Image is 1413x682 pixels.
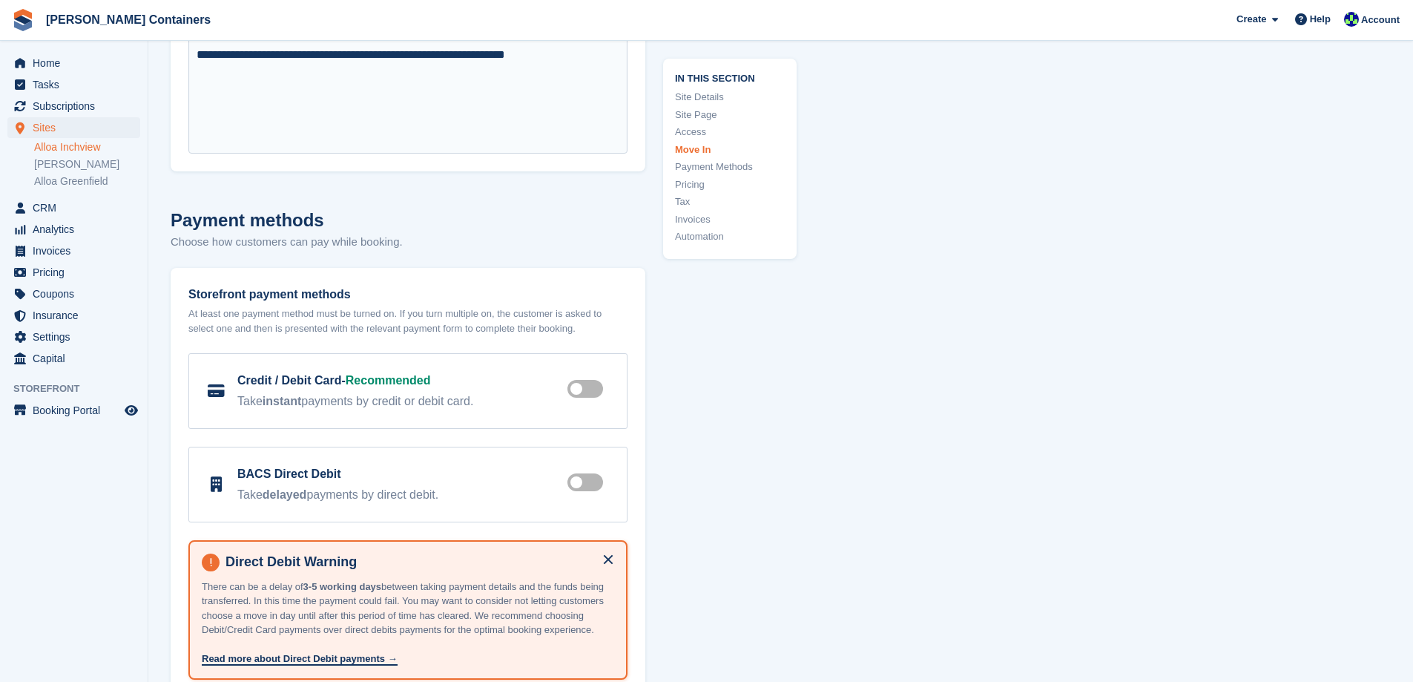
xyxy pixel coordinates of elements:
[675,70,785,84] span: In this section
[33,283,122,304] span: Coupons
[346,374,431,387] span: Recommended
[7,96,140,117] a: menu
[7,219,140,240] a: menu
[171,234,645,251] p: Choose how customers can pay while booking.
[675,177,785,191] a: Pricing
[34,174,140,188] a: Alloa Greenfield
[33,53,122,73] span: Home
[33,262,122,283] span: Pricing
[33,197,122,218] span: CRM
[33,400,122,421] span: Booking Portal
[171,207,645,234] h2: Payment methods
[7,327,140,347] a: menu
[7,400,140,421] a: menu
[33,348,122,369] span: Capital
[1236,12,1266,27] span: Create
[263,395,301,407] b: instant
[12,9,34,31] img: stora-icon-8386f47178a22dfd0bd8f6a31ec36ba5ce8667c1dd55bd0f319d3a0aa187defe.svg
[13,381,148,396] span: Storefront
[237,374,341,387] label: Credit / Debit Card
[1361,13,1400,27] span: Account
[40,7,217,32] a: [PERSON_NAME] Containers
[34,157,140,171] a: [PERSON_NAME]
[675,212,785,226] a: Invoices
[675,142,785,157] a: Move In
[220,554,614,571] h4: Direct Debit Warning
[7,240,140,261] a: menu
[7,117,140,138] a: menu
[675,160,785,174] a: Payment Methods
[7,262,140,283] a: menu
[1344,12,1359,27] img: Audra Whitelaw
[122,401,140,419] a: Preview store
[237,372,556,390] div: -
[188,286,628,304] div: Storefront payment methods
[237,393,556,410] div: Take payments by credit or debit card.
[237,486,556,504] div: Take payments by direct debit.
[7,348,140,369] a: menu
[303,581,381,592] span: 3-5 working days
[675,229,785,244] a: Automation
[34,140,140,154] a: Alloa Inchview
[33,240,122,261] span: Invoices
[33,74,122,95] span: Tasks
[675,107,785,122] a: Site Page
[33,327,122,347] span: Settings
[33,96,122,117] span: Subscriptions
[33,117,122,138] span: Sites
[7,305,140,326] a: menu
[7,197,140,218] a: menu
[202,580,614,666] p: There can be a delay of between taking payment details and the funds being transferred. In this t...
[33,305,122,326] span: Insurance
[675,125,785,140] a: Access
[675,194,785,209] a: Tax
[1310,12,1331,27] span: Help
[33,219,122,240] span: Analytics
[675,90,785,105] a: Site Details
[202,653,398,666] a: Read more about Direct Debit payments →
[7,74,140,95] a: menu
[188,306,628,335] p: At least one payment method must be turned on. If you turn multiple on, the customer is asked to ...
[237,468,341,480] label: BACS Direct Debit
[7,283,140,304] a: menu
[7,53,140,73] a: menu
[263,488,307,501] b: delayed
